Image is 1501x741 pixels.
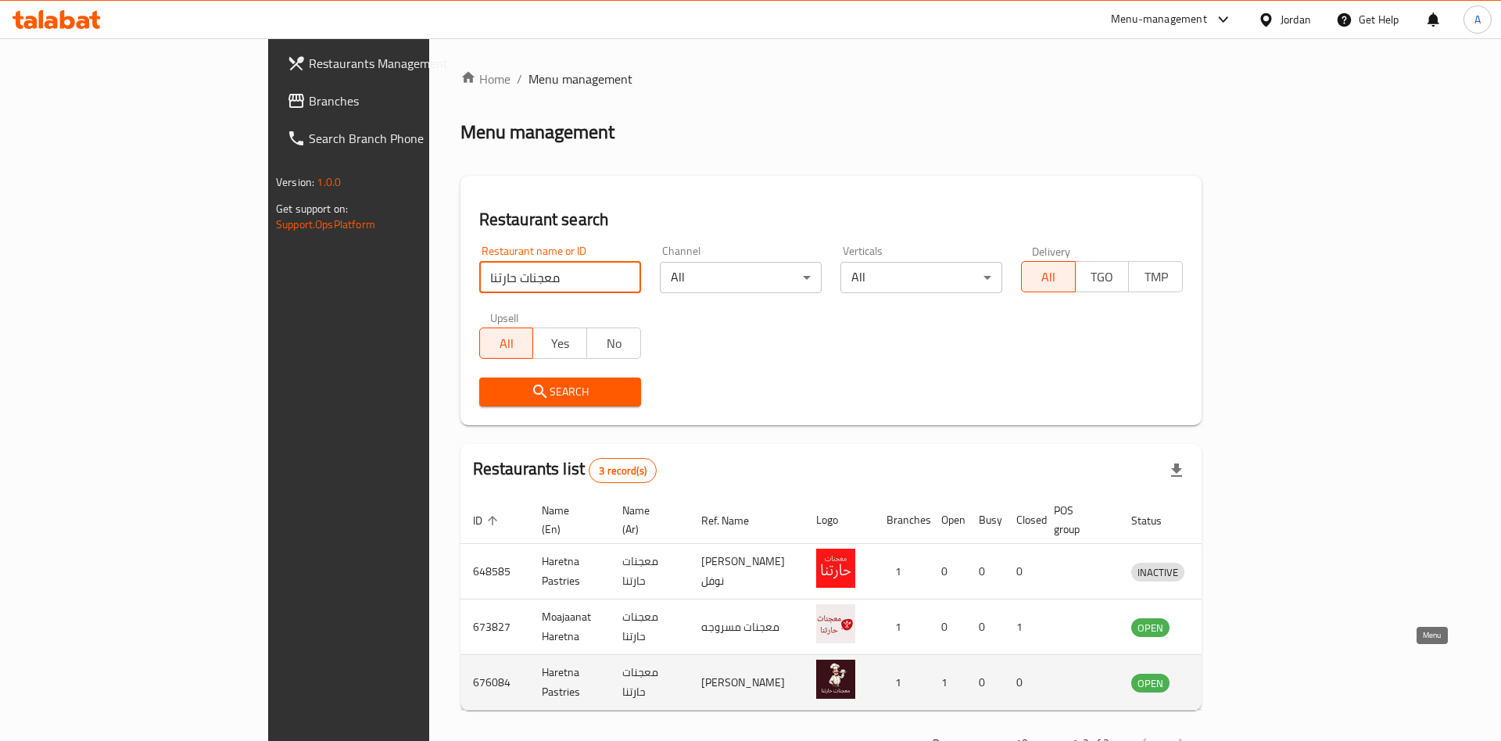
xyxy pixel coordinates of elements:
img: Haretna Pastries [816,660,855,699]
span: Version: [276,172,314,192]
span: Search [492,382,629,402]
td: معجنات حارتنا [610,544,689,600]
div: OPEN [1131,618,1170,637]
div: Jordan [1281,11,1311,28]
h2: Restaurant search [479,208,1183,231]
span: ID [473,511,503,530]
td: 1 [874,544,929,600]
span: Status [1131,511,1182,530]
td: 1 [874,600,929,655]
td: 0 [1004,655,1041,711]
button: TMP [1128,261,1183,292]
span: 1.0.0 [317,172,341,192]
td: 0 [929,544,966,600]
div: Menu-management [1111,10,1207,29]
button: All [1021,261,1076,292]
td: [PERSON_NAME] [689,655,804,711]
span: Get support on: [276,199,348,219]
td: 0 [966,655,1004,711]
div: Total records count [589,458,657,483]
button: Yes [532,328,587,359]
th: Open [929,496,966,544]
span: Search Branch Phone [309,129,507,148]
span: Menu management [528,70,632,88]
span: Restaurants Management [309,54,507,73]
td: 0 [929,600,966,655]
td: 0 [1004,544,1041,600]
th: Closed [1004,496,1041,544]
span: 3 record(s) [589,464,656,478]
th: Branches [874,496,929,544]
a: Support.OpsPlatform [276,214,375,234]
div: All [840,262,1002,293]
td: معجنات حارتنا [610,600,689,655]
span: TGO [1082,266,1123,288]
div: All [660,262,822,293]
button: All [479,328,534,359]
td: 0 [966,544,1004,600]
button: Search [479,378,641,406]
h2: Menu management [460,120,614,145]
td: 1 [1004,600,1041,655]
th: Busy [966,496,1004,544]
a: Branches [274,82,519,120]
input: Search for restaurant name or ID.. [479,262,641,293]
td: Moajaanat Haretna [529,600,610,655]
img: Moajaanat Haretna [816,604,855,643]
span: Ref. Name [701,511,769,530]
a: Restaurants Management [274,45,519,82]
span: Yes [539,332,581,355]
span: All [1028,266,1069,288]
td: 1 [929,655,966,711]
li: / [517,70,522,88]
span: POS group [1054,501,1100,539]
span: OPEN [1131,619,1170,637]
span: No [593,332,635,355]
td: 0 [966,600,1004,655]
table: enhanced table [460,496,1257,711]
nav: breadcrumb [460,70,1202,88]
span: Branches [309,91,507,110]
th: Logo [804,496,874,544]
img: Haretna Pastries [816,549,855,588]
span: A [1474,11,1481,28]
span: OPEN [1131,675,1170,693]
button: No [586,328,641,359]
span: INACTIVE [1131,564,1184,582]
span: TMP [1135,266,1177,288]
td: معجنات مسروجه [689,600,804,655]
div: Export file [1158,452,1195,489]
td: معجنات حارتنا [610,655,689,711]
span: All [486,332,528,355]
a: Search Branch Phone [274,120,519,157]
div: INACTIVE [1131,563,1184,582]
span: Name (En) [542,501,591,539]
td: 1 [874,655,929,711]
td: Haretna Pastries [529,655,610,711]
button: TGO [1075,261,1130,292]
span: Name (Ar) [622,501,670,539]
h2: Restaurants list [473,457,657,483]
td: Haretna Pastries [529,544,610,600]
label: Upsell [490,312,519,323]
div: OPEN [1131,674,1170,693]
td: [PERSON_NAME] نوفل [689,544,804,600]
label: Delivery [1032,245,1071,256]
